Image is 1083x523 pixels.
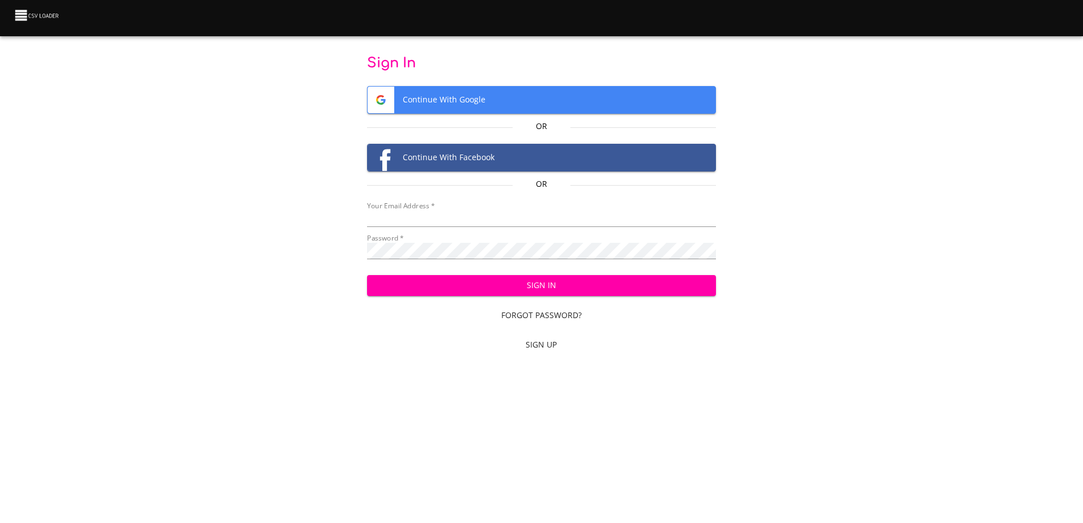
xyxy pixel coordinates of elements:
span: Forgot Password? [372,308,711,323]
img: Google logo [368,87,394,113]
button: Google logoContinue With Google [367,86,716,114]
a: Forgot Password? [367,305,716,326]
span: Continue With Google [368,87,715,113]
img: Facebook logo [368,144,394,171]
p: Sign In [367,54,716,72]
img: CSV Loader [14,7,61,23]
button: Facebook logoContinue With Facebook [367,144,716,172]
label: Your Email Address [367,203,434,209]
label: Password [367,235,404,242]
p: Or [513,121,571,132]
p: Or [513,178,571,190]
span: Sign Up [372,338,711,352]
button: Sign In [367,275,716,296]
span: Continue With Facebook [368,144,715,171]
a: Sign Up [367,335,716,355]
span: Sign In [376,278,707,293]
